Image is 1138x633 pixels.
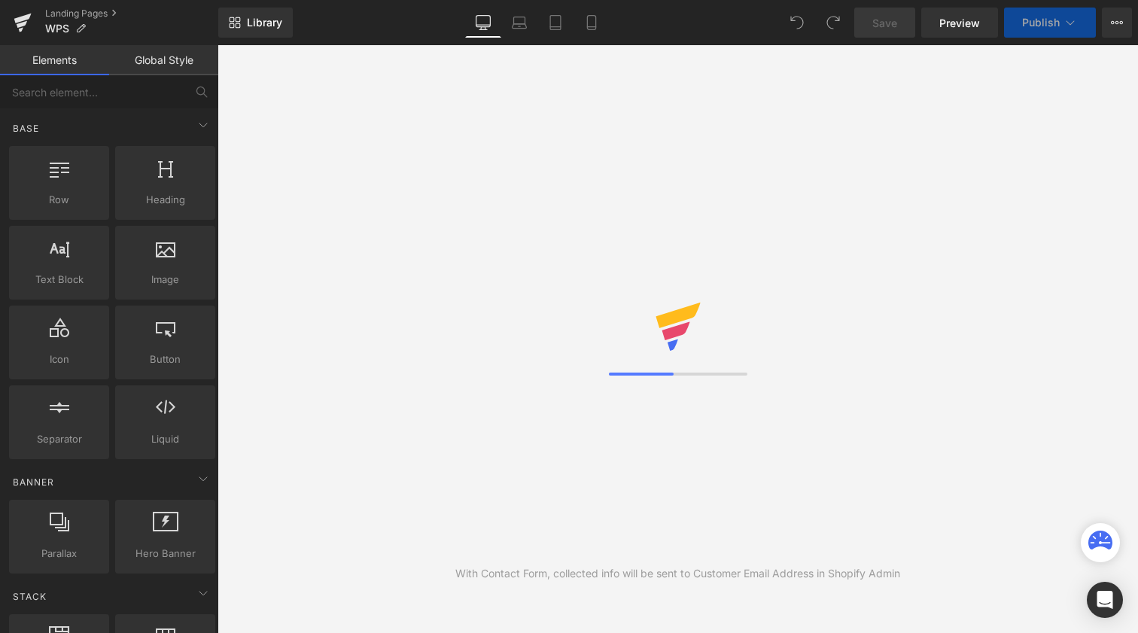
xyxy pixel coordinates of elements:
a: Tablet [537,8,574,38]
span: Save [872,15,897,31]
span: Button [120,351,211,367]
span: Library [247,16,282,29]
span: Separator [14,431,105,447]
span: Image [120,272,211,288]
span: Row [14,192,105,208]
a: Global Style [109,45,218,75]
span: Parallax [14,546,105,561]
button: Redo [818,8,848,38]
span: Banner [11,475,56,489]
span: Stack [11,589,48,604]
span: Liquid [120,431,211,447]
span: WPS [45,23,69,35]
a: New Library [218,8,293,38]
div: Open Intercom Messenger [1087,582,1123,618]
span: Icon [14,351,105,367]
a: Landing Pages [45,8,218,20]
span: Text Block [14,272,105,288]
a: Laptop [501,8,537,38]
span: Preview [939,15,980,31]
span: Heading [120,192,211,208]
button: More [1102,8,1132,38]
a: Desktop [465,8,501,38]
a: Preview [921,8,998,38]
span: Base [11,121,41,135]
span: Publish [1022,17,1060,29]
div: With Contact Form, collected info will be sent to Customer Email Address in Shopify Admin [455,565,900,582]
a: Mobile [574,8,610,38]
button: Publish [1004,8,1096,38]
span: Hero Banner [120,546,211,561]
button: Undo [782,8,812,38]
